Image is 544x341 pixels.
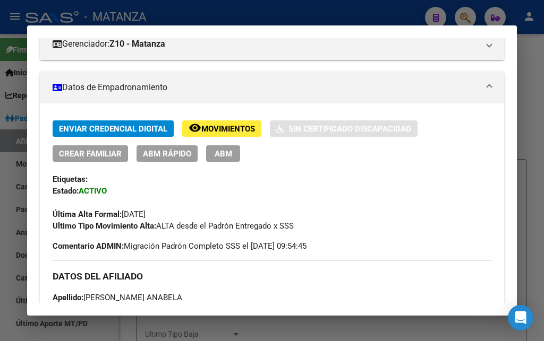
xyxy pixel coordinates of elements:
h3: DATOS DEL AFILIADO [53,270,491,282]
mat-panel-title: Datos de Empadronamiento [53,81,479,94]
span: Sin Certificado Discapacidad [288,124,411,134]
strong: Etiquetas: [53,174,88,184]
strong: Comentario ADMIN: [53,241,124,251]
button: ABM Rápido [137,145,198,162]
strong: ACTIVO [79,186,107,196]
button: Crear Familiar [53,145,128,162]
span: ABM Rápido [143,149,191,159]
mat-panel-title: Gerenciador: [53,38,479,50]
span: Enviar Credencial Digital [59,124,167,134]
button: Enviar Credencial Digital [53,120,174,137]
span: ABM [215,149,232,159]
strong: Apellido: [53,293,83,302]
strong: Última Alta Formal: [53,209,122,219]
span: Movimientos [201,124,255,134]
span: ALTA desde el Padrón Entregado x SSS [53,221,294,231]
strong: Z10 - Matanza [109,38,165,50]
span: Migración Padrón Completo SSS el [DATE] 09:54:45 [53,240,307,252]
strong: Estado: [53,186,79,196]
mat-icon: remove_red_eye [189,121,201,134]
mat-expansion-panel-header: Gerenciador:Z10 - Matanza [40,28,504,60]
div: Open Intercom Messenger [508,305,533,330]
button: ABM [206,145,240,162]
span: [PERSON_NAME] ANABELA [53,293,182,302]
mat-expansion-panel-header: Datos de Empadronamiento [40,72,504,103]
button: Movimientos [182,120,261,137]
span: Crear Familiar [59,149,122,159]
strong: Ultimo Tipo Movimiento Alta: [53,221,156,231]
button: Sin Certificado Discapacidad [270,120,418,137]
span: [DATE] [53,209,146,219]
